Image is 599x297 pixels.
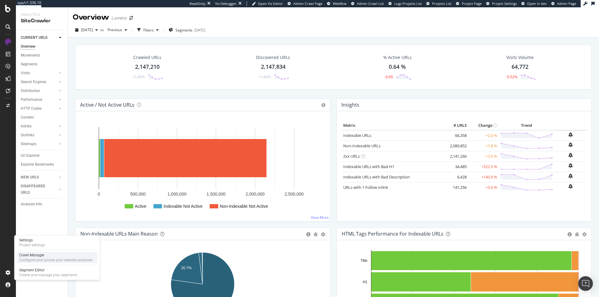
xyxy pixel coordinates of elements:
div: -0.05 [384,74,393,79]
th: Change [468,121,499,130]
a: Open in dev [521,1,547,6]
div: Lumens [112,15,127,21]
div: bug [314,232,318,237]
span: vs [100,27,105,32]
a: Logs Projects List [388,1,422,6]
div: Sitemaps [21,141,36,147]
button: Filters [135,25,161,35]
span: Admin Crawl List [357,1,384,6]
div: % Active URLs [383,54,412,61]
a: Project Settings [486,1,517,6]
div: Analysis Info [21,201,42,207]
a: Performance [21,97,57,103]
div: SiteCrawler [21,17,63,24]
a: Admin Crawl Page [288,1,322,6]
div: -5.52% [506,74,517,79]
a: Sitemaps [21,141,57,147]
span: Project Settings [492,1,517,6]
div: Visits [21,70,30,76]
a: Webflow [327,1,347,6]
div: +1.84% [258,74,271,79]
span: Projects List [432,1,451,6]
a: Segment EditorCreate and manage your segments [17,267,97,278]
span: Open in dev [527,1,547,6]
td: 141,256 [444,182,468,193]
a: HTTP Codes [21,105,57,112]
div: HTML Tags Performance for Indexable URLs [342,231,443,237]
th: Metric [342,121,444,130]
a: 2xx URLs [343,153,360,159]
td: +5.0 % [468,182,499,193]
div: CURRENT URLS [21,35,47,41]
td: 6,428 [444,172,468,182]
a: Outlinks [21,132,57,138]
div: gear [321,232,325,237]
div: NEW URLS [21,174,39,181]
a: Search Engines [21,79,57,85]
td: +2.0 % [468,151,499,161]
a: CURRENT URLS [21,35,57,41]
div: Filters [143,28,154,33]
div: [DATE] [194,28,205,33]
button: Previous [105,25,130,35]
a: Explorer Bookmarks [21,161,63,168]
td: +522.5 % [468,161,499,172]
div: Movements [21,52,40,59]
div: Url Explorer [21,152,40,159]
h4: Active / Not Active URLs [80,101,134,109]
div: Search Engines [21,79,46,85]
h4: Insights [341,101,359,109]
div: Overview [21,43,35,50]
text: H1 [363,280,368,284]
div: Segment Editor [19,268,77,273]
div: DISAPPEARED URLS [21,183,52,196]
div: circle-info [568,232,572,237]
a: URLs with 1 Follow Inlink [343,185,388,190]
div: Non-Indexable URLs Main Reason [80,231,158,237]
div: arrow-right-arrow-left [129,16,133,20]
span: Admin Crawl Page [293,1,322,6]
div: 2,147,834 [261,63,285,71]
a: View More [311,215,329,220]
div: Distribution [21,88,40,94]
div: 64,772 [512,63,528,71]
div: Performance [21,97,42,103]
div: ReadOnly: [189,1,206,6]
div: 2,147,210 [135,63,160,71]
text: 0 [98,192,100,196]
div: Viz Debugger: [215,1,237,6]
a: Movements [21,52,63,59]
td: +2.0 % [468,130,499,141]
th: Trend [499,121,554,130]
a: Admin Page [551,1,576,6]
div: HTTP Codes [21,105,42,112]
td: +140.9 % [468,172,499,182]
td: 2,080,852 [444,141,468,151]
div: Create and manage your segments [19,273,77,277]
span: Webflow [333,1,347,6]
div: gear [582,232,586,237]
span: Segments [175,28,193,33]
div: Overview [73,12,109,23]
div: bug [575,232,579,237]
a: Segments [21,61,63,68]
div: Inlinks [21,123,31,130]
button: Segments[DATE] [166,25,208,35]
text: 2,500,000 [285,192,303,196]
div: Explorer Bookmarks [21,161,54,168]
div: Crawl Manager [19,253,92,258]
text: 20.7% [181,266,192,270]
div: +1.83% [132,74,145,79]
text: 2,000,000 [246,192,265,196]
div: bell-plus [568,132,573,137]
div: Content [21,114,34,121]
div: Analytics [21,12,63,17]
div: Discovered URLs [256,54,290,61]
i: Options [321,103,325,107]
div: Open Intercom Messenger [578,276,593,291]
a: SettingsProject settings [17,237,97,248]
a: Admin Crawl List [351,1,384,6]
div: A chart. [80,121,325,216]
button: [DATE] [73,25,100,35]
div: circle-info [306,232,311,237]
